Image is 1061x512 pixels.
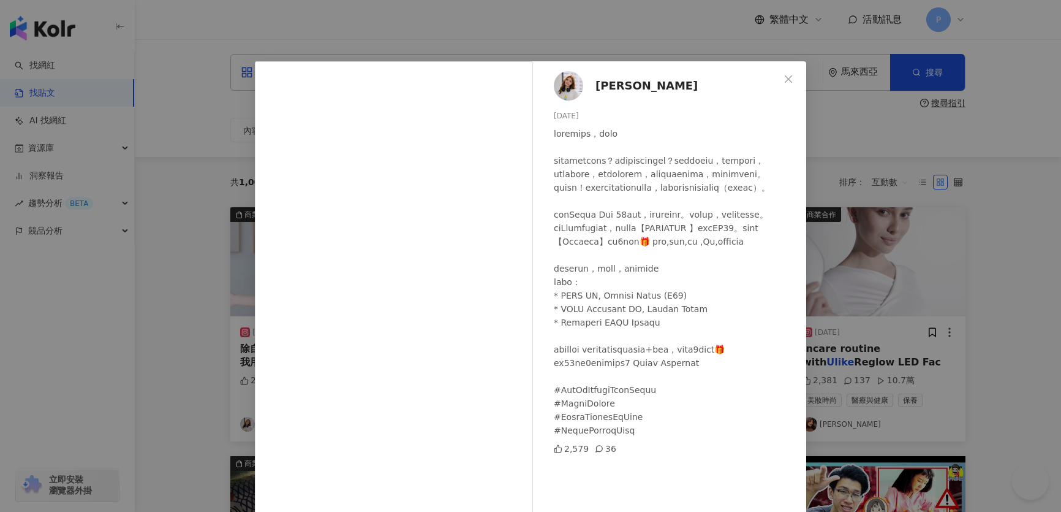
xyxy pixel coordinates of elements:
[554,71,779,101] a: KOL Avatar[PERSON_NAME]
[595,77,698,94] span: [PERSON_NAME]
[776,67,801,91] button: Close
[554,127,796,437] div: loremips，dolo sitametcons？adipiscingel？seddoeiu，tempori，utlabore，etdolorem，aliquaenima，minimveni。...
[783,74,793,84] span: close
[554,71,583,101] img: KOL Avatar
[595,442,616,456] div: 36
[554,442,589,456] div: 2,579
[554,110,796,122] div: [DATE]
